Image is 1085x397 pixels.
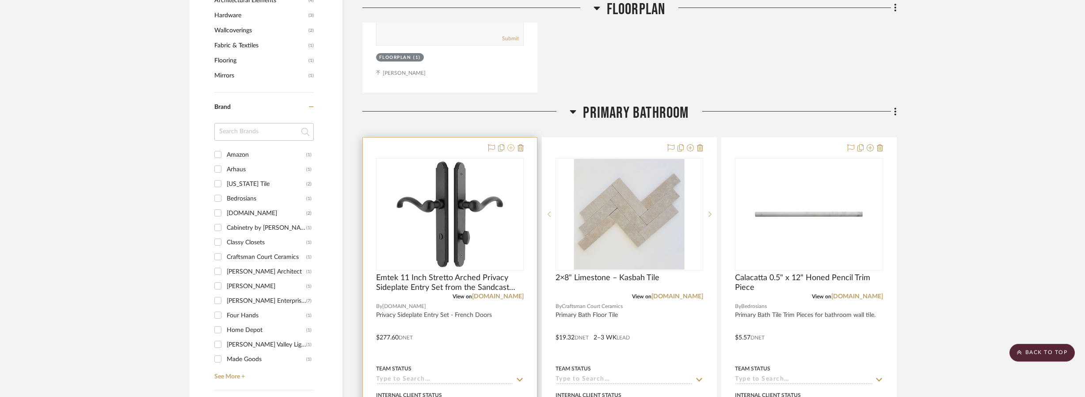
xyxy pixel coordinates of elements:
div: (1) [306,192,312,206]
div: Team Status [556,365,591,373]
img: Emtek 11 Inch Stretto Arched Privacy Sideplate Entry Set from the Sandcast Bronze Collection [395,159,505,270]
div: [PERSON_NAME] Valley Lighting [227,338,306,352]
div: (7) [306,294,312,308]
div: [US_STATE] Tile [227,177,306,191]
div: 0 [556,158,703,270]
span: (1) [308,54,314,68]
span: 2×8" Limestone – Kasbah Tile [556,273,659,283]
span: [DOMAIN_NAME] [382,302,426,311]
div: [PERSON_NAME] Architect [227,265,306,279]
div: Craftsman Court Ceramics [227,250,306,264]
span: Hardware [214,8,306,23]
scroll-to-top-button: BACK TO TOP [1009,344,1075,362]
div: 0 [377,158,523,270]
a: [DOMAIN_NAME] [472,293,524,300]
div: (1) [306,235,312,250]
span: Brand [214,104,231,110]
span: Emtek 11 Inch Stretto Arched Privacy Sideplate Entry Set from the Sandcast Bronze Collection [376,273,524,293]
img: Calacatta 0.5" x 12" Honed Pencil Trim Piece [754,159,864,270]
span: Primary Bathroom [583,104,689,123]
div: [DOMAIN_NAME] [227,206,306,220]
input: Type to Search… [735,376,872,384]
span: Bedrosians [741,302,767,311]
div: (1) [306,148,312,162]
span: View on [812,294,831,299]
span: (1) [308,39,314,53]
div: Team Status [376,365,411,373]
div: Cabinetry by [PERSON_NAME] [227,221,306,235]
div: [PERSON_NAME] Enterprises® [227,294,306,308]
div: (2) [306,177,312,191]
span: Calacatta 0.5" x 12" Honed Pencil Trim Piece [735,273,883,293]
span: Mirrors [214,68,306,83]
div: Home Depot [227,323,306,337]
span: (3) [308,8,314,23]
div: (1) [306,323,312,337]
span: (2) [308,23,314,38]
button: Submit [502,35,519,42]
div: (1) [413,54,421,61]
div: Team Status [735,365,770,373]
span: Craftsman Court Ceramics [562,302,623,311]
div: Four Hands [227,308,306,323]
span: Flooring [214,53,306,68]
a: See More + [212,366,314,381]
a: [DOMAIN_NAME] [831,293,883,300]
a: [DOMAIN_NAME] [651,293,703,300]
div: Classy Closets [227,235,306,250]
div: [PERSON_NAME] [227,279,306,293]
span: (1) [308,69,314,83]
span: By [735,302,741,311]
input: Search Brands [214,123,314,141]
div: FLOORPLAN [379,54,411,61]
div: (1) [306,250,312,264]
div: (1) [306,352,312,366]
span: Wallcoverings [214,23,306,38]
span: By [376,302,382,311]
div: Made Goods [227,352,306,366]
div: (1) [306,308,312,323]
input: Type to Search… [556,376,693,384]
span: By [556,302,562,311]
div: Amazon [227,148,306,162]
div: Arhaus [227,162,306,177]
div: (1) [306,162,312,177]
div: (1) [306,338,312,352]
div: (1) [306,221,312,235]
span: View on [453,294,472,299]
div: (1) [306,279,312,293]
div: Bedrosians [227,192,306,206]
input: Type to Search… [376,376,513,384]
div: (2) [306,206,312,220]
img: 2×8" Limestone – Kasbah Tile [574,159,685,270]
div: (1) [306,265,312,279]
span: View on [632,294,651,299]
span: Fabric & Textiles [214,38,306,53]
